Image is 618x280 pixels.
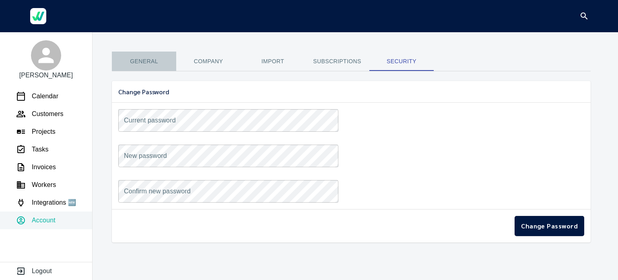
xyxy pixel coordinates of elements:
[24,4,52,28] a: Werkgo Logo
[16,162,56,172] a: Invoices
[310,56,365,66] span: Subscriptions
[32,127,56,137] p: Projects
[16,127,56,137] a: Projects
[32,216,56,225] p: Account
[521,220,578,232] span: Change Password
[16,109,64,119] a: Customers
[32,162,56,172] p: Invoices
[16,145,49,154] a: Tasks
[374,56,429,66] span: Security
[16,91,58,101] a: Calendar
[118,87,584,96] span: Change Password
[181,56,236,66] span: Company
[32,198,76,207] p: Integrations 🆕
[515,216,584,236] button: Change Password
[32,91,58,101] p: Calendar
[32,109,64,119] p: Customers
[16,216,56,225] a: Account
[19,71,73,80] p: [PERSON_NAME]
[245,56,300,66] span: Import
[30,8,46,24] img: Werkgo Logo
[117,56,171,66] span: General
[32,266,52,276] p: Logout
[32,145,49,154] p: Tasks
[32,180,56,190] p: Workers
[16,198,76,207] a: Integrations 🆕
[16,180,56,190] a: Workers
